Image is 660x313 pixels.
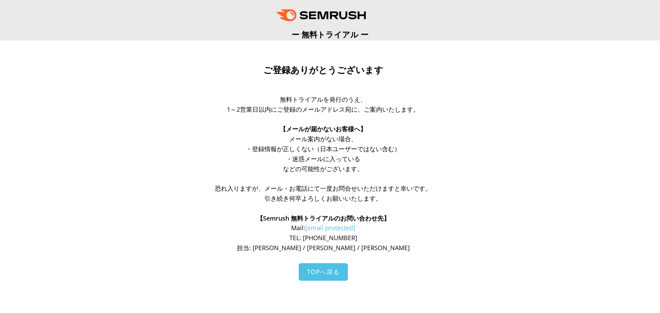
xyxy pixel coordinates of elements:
[227,105,419,113] span: 1～2営業日以内にご登録のメールアドレス宛に、ご案内いたします。
[246,145,400,153] span: ・登録情報が正しくない（日本ユーザーではない含む）
[280,125,366,133] span: 【メールが届かないお客様へ】
[286,155,360,163] span: ・迷惑メールに入っている
[264,194,382,202] span: 引き続き何卒よろしくお願いいたします。
[289,234,357,242] span: TEL: [PHONE_NUMBER]
[299,263,348,281] a: TOPへ戻る
[305,224,355,232] a: [email protected]
[263,65,383,75] span: ご登録ありがとうございます
[280,95,366,103] span: 無料トライアルを発行のうえ、
[215,184,431,192] span: 恐れ入りますが、メール・お電話にて一度お問合せいただけますと幸いです。
[291,224,355,232] span: Mail:
[283,165,363,173] span: などの可能性がございます。
[237,244,410,252] span: 担当: [PERSON_NAME] / [PERSON_NAME] / [PERSON_NAME]
[289,135,357,143] span: メール案内がない場合、
[291,29,368,40] span: ー 無料トライアル ー
[257,214,390,222] span: 【Semrush 無料トライアルのお問い合わせ先】
[307,268,340,276] span: TOPへ戻る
